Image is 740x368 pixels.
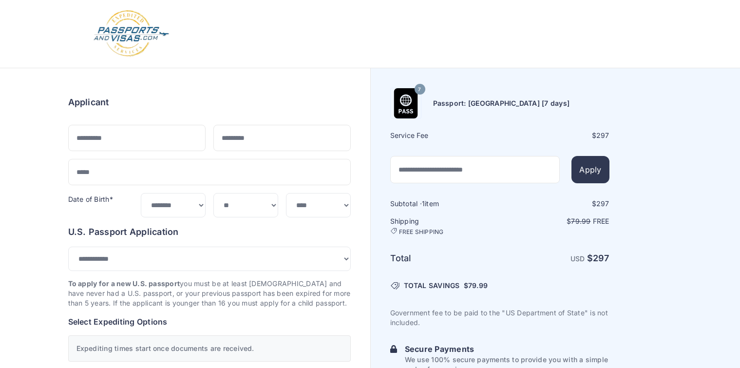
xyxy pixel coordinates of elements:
button: Apply [571,156,609,183]
div: Expediting times start once documents are received. [68,335,351,362]
h6: Select Expediting Options [68,316,351,328]
h6: Applicant [68,96,109,109]
span: $ [464,281,488,291]
span: 1 [422,199,425,208]
p: you must be at least [DEMOGRAPHIC_DATA] and have never had a U.S. passport, or your previous pass... [68,279,351,308]
img: Product Name [391,88,421,118]
h6: Total [390,252,499,265]
div: $ [501,131,609,140]
span: 7 [418,83,421,96]
span: FREE SHIPPING [399,228,444,236]
h6: Subtotal · item [390,199,499,209]
img: Logo [93,10,170,58]
label: Date of Birth* [68,195,113,203]
p: Government fee to be paid to the "US Department of State" is not included. [390,308,609,328]
h6: U.S. Passport Application [68,225,351,239]
span: 79.99 [468,281,488,290]
div: $ [501,199,609,209]
span: Free [593,217,609,225]
h6: Shipping [390,216,499,236]
span: 297 [596,131,609,139]
span: 297 [596,199,609,208]
span: 297 [593,253,609,263]
span: 79.99 [571,217,590,225]
p: $ [501,216,609,226]
h6: Secure Payments [405,343,609,355]
span: TOTAL SAVINGS [404,281,460,291]
strong: To apply for a new U.S. passport [68,279,180,288]
h6: Service Fee [390,131,499,140]
h6: Passport: [GEOGRAPHIC_DATA] [7 days] [433,98,570,108]
span: USD [570,254,585,263]
strong: $ [587,253,609,263]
